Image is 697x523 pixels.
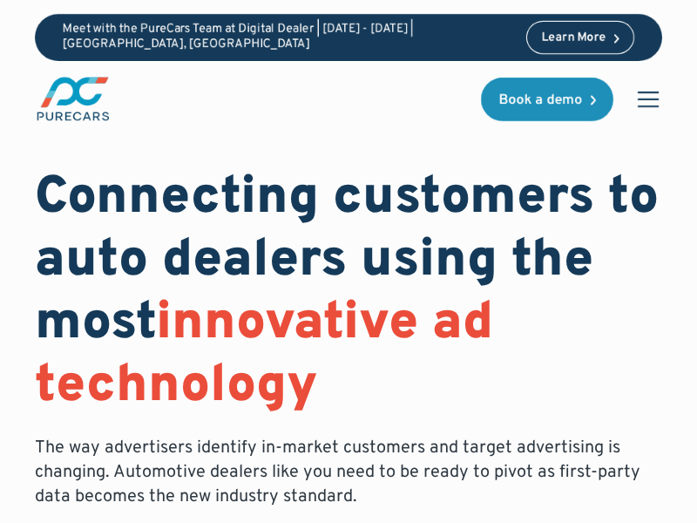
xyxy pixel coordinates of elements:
[35,75,112,123] img: purecars logo
[481,78,613,121] a: Book a demo
[35,75,112,123] a: main
[627,78,662,120] div: menu
[35,291,493,420] span: innovative ad technology
[35,167,662,418] h1: Connecting customers to auto dealers using the most
[63,23,512,52] p: Meet with the PureCars Team at Digital Dealer | [DATE] - [DATE] | [GEOGRAPHIC_DATA], [GEOGRAPHIC_...
[526,21,634,54] a: Learn More
[541,32,606,44] div: Learn More
[498,93,582,107] div: Book a demo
